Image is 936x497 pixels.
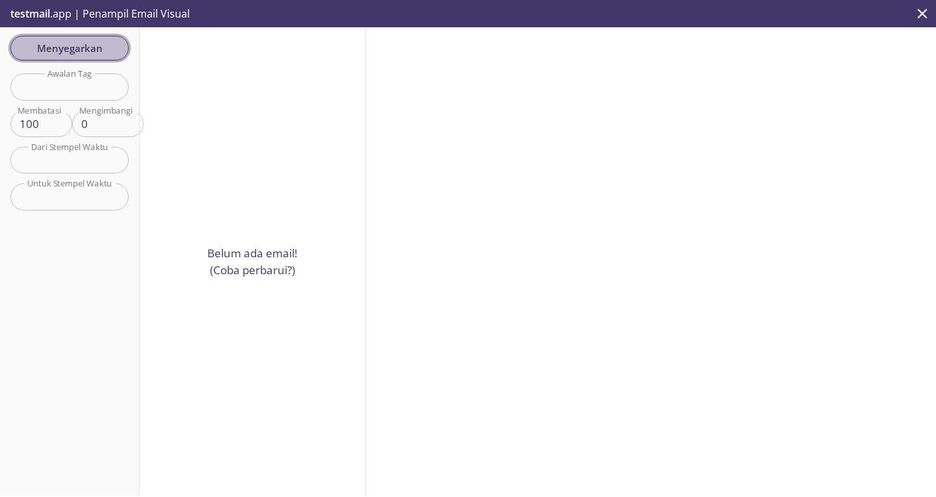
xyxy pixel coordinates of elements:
[50,6,190,21] font: .app | Penampil Email Visual
[37,42,103,55] font: Menyegarkan
[10,36,129,60] button: Menyegarkan
[10,6,50,21] font: testmail
[207,246,298,261] font: Belum ada email!
[210,262,295,277] font: (Coba perbarui?)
